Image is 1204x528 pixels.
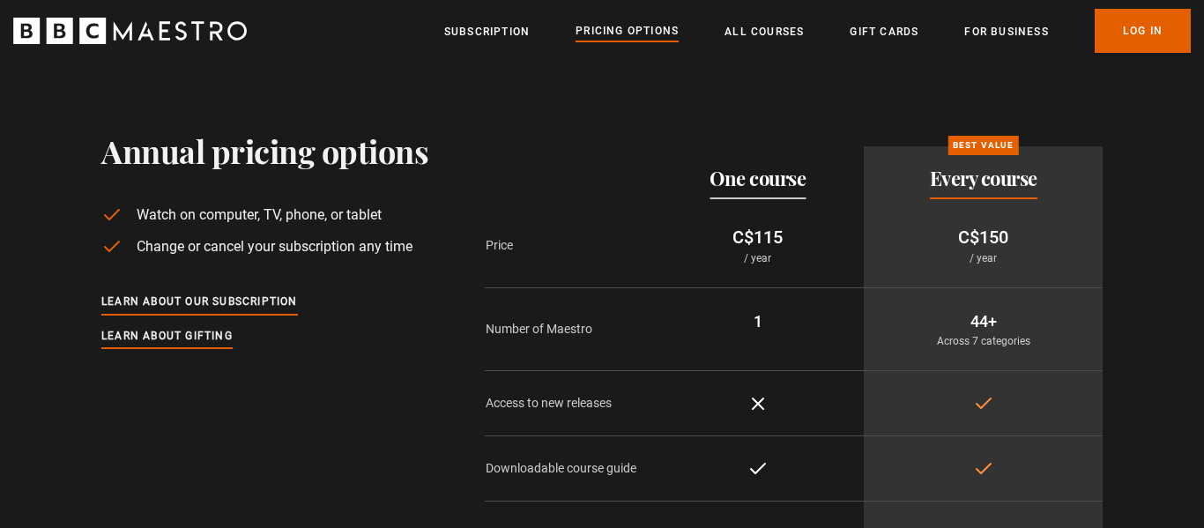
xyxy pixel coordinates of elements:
[878,309,1089,333] p: 44+
[878,333,1089,349] p: Across 7 categories
[101,236,428,257] li: Change or cancel your subscription any time
[444,9,1191,53] nav: Primary
[878,224,1089,250] p: C$150
[101,205,428,226] li: Watch on computer, TV, phone, or tablet
[964,23,1048,41] a: For business
[666,224,851,250] p: C$115
[101,132,428,169] h1: Annual pricing options
[930,167,1037,189] h2: Every course
[1095,9,1191,53] a: Log In
[666,250,851,266] p: / year
[101,327,233,346] a: Learn about gifting
[486,236,651,255] p: Price
[486,459,651,478] p: Downloadable course guide
[948,136,1018,155] p: Best value
[101,293,298,312] a: Learn about our subscription
[850,23,918,41] a: Gift Cards
[878,250,1089,266] p: / year
[710,167,806,189] h2: One course
[13,18,247,44] svg: BBC Maestro
[666,309,851,333] p: 1
[486,394,651,413] p: Access to new releases
[576,22,679,41] a: Pricing Options
[444,23,530,41] a: Subscription
[725,23,804,41] a: All Courses
[486,320,651,338] p: Number of Maestro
